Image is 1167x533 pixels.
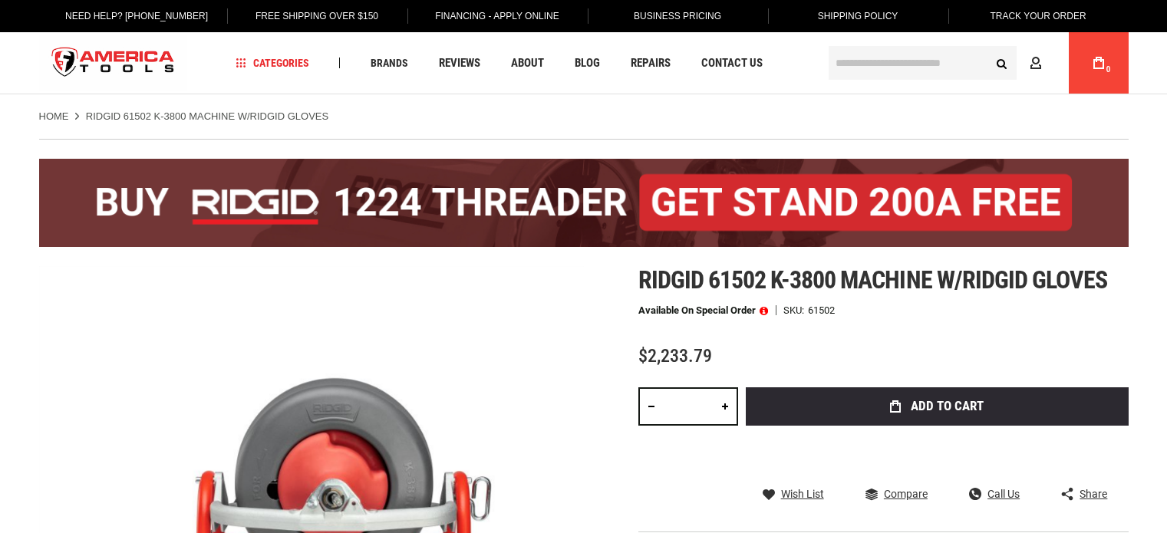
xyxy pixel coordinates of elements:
a: About [504,53,551,74]
span: Categories [236,58,309,68]
a: Compare [865,487,928,501]
span: Compare [884,489,928,499]
span: 0 [1106,65,1111,74]
a: Call Us [969,487,1020,501]
a: Categories [229,53,316,74]
a: Reviews [432,53,487,74]
iframe: Secure express checkout frame [743,430,1132,475]
span: Call Us [987,489,1020,499]
span: Reviews [439,58,480,69]
button: Add to Cart [746,387,1129,426]
span: Wish List [781,489,824,499]
a: 0 [1084,32,1113,94]
a: Wish List [763,487,824,501]
div: 61502 [808,305,835,315]
img: BOGO: Buy the RIDGID® 1224 Threader (26092), get the 92467 200A Stand FREE! [39,159,1129,247]
a: Brands [364,53,415,74]
a: Contact Us [694,53,770,74]
a: store logo [39,35,188,92]
strong: RIDGID 61502 K-3800 MACHINE W/RIDGID GLOVES [86,110,328,122]
img: America Tools [39,35,188,92]
a: Repairs [624,53,677,74]
span: Blog [575,58,600,69]
strong: SKU [783,305,808,315]
a: Blog [568,53,607,74]
span: About [511,58,544,69]
span: Shipping Policy [818,11,898,21]
span: Ridgid 61502 k-3800 machine w/ridgid gloves [638,265,1108,294]
button: Search [987,48,1017,77]
span: Repairs [631,58,671,69]
a: Home [39,110,69,123]
p: Available on Special Order [638,305,768,316]
span: Brands [371,58,408,68]
span: Contact Us [701,58,763,69]
span: $2,233.79 [638,345,712,367]
span: Add to Cart [911,400,984,413]
span: Share [1080,489,1107,499]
